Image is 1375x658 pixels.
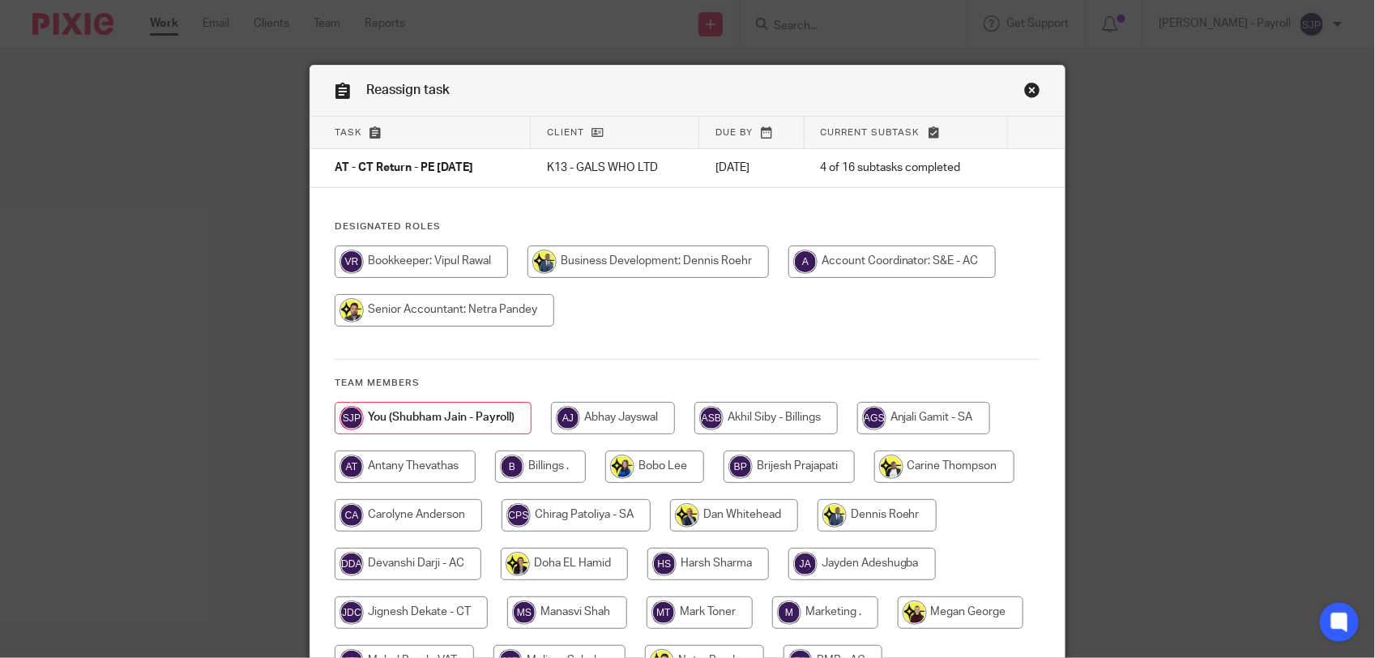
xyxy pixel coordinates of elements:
td: 4 of 16 subtasks completed [805,149,1008,188]
h4: Team members [335,377,1040,390]
span: Task [335,128,362,137]
span: Reassign task [366,83,450,96]
span: Current subtask [821,128,920,137]
h4: Designated Roles [335,220,1040,233]
span: Due by [715,128,753,137]
p: K13 - GALS WHO LTD [547,160,683,176]
p: [DATE] [715,160,788,176]
span: AT - CT Return - PE [DATE] [335,163,473,174]
span: Client [547,128,584,137]
a: Close this dialog window [1024,82,1040,104]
